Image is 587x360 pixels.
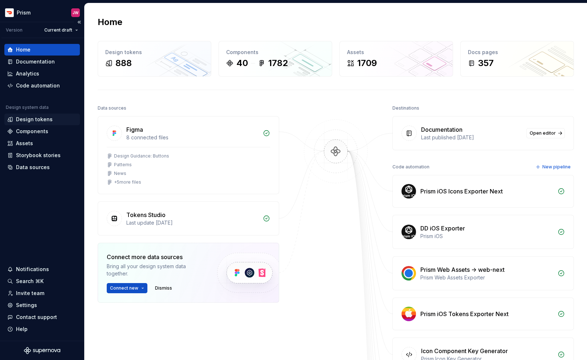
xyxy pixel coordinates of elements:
[16,128,48,135] div: Components
[110,285,138,291] span: Connect new
[16,116,53,123] div: Design tokens
[98,41,211,77] a: Design tokens888
[74,17,84,27] button: Collapse sidebar
[460,41,574,77] a: Docs pages357
[4,311,80,323] button: Contact support
[357,57,377,69] div: 1709
[115,57,132,69] div: 888
[126,219,258,226] div: Last update [DATE]
[420,310,509,318] div: Prism iOS Tokens Exporter Next
[98,116,279,194] a: Figma8 connected filesDesign Guidance: ButtonsPatternsNews+5more files
[114,171,126,176] div: News
[4,68,80,79] a: Analytics
[16,46,30,53] div: Home
[1,5,83,20] button: PrismJW
[16,290,44,297] div: Invite team
[6,27,23,33] div: Version
[152,283,175,293] button: Dismiss
[107,283,147,293] button: Connect new
[530,130,556,136] span: Open editor
[126,125,143,134] div: Figma
[41,25,81,35] button: Current draft
[4,114,80,125] a: Design tokens
[4,126,80,137] a: Components
[219,41,332,77] a: Components401782
[236,57,248,69] div: 40
[4,150,80,161] a: Storybook stories
[4,263,80,275] button: Notifications
[16,70,39,77] div: Analytics
[526,128,565,138] a: Open editor
[468,49,566,56] div: Docs pages
[114,162,132,168] div: Patterns
[5,8,14,17] img: bd52d190-91a7-4889-9e90-eccda45865b1.png
[420,265,505,274] div: Prism Web Assets -> web-next
[16,278,44,285] div: Search ⌘K
[542,164,571,170] span: New pipeline
[421,125,462,134] div: Documentation
[16,58,55,65] div: Documentation
[6,105,49,110] div: Design system data
[16,326,28,333] div: Help
[98,201,279,236] a: Tokens StudioLast update [DATE]
[16,82,60,89] div: Code automation
[268,57,288,69] div: 1782
[17,9,30,16] div: Prism
[16,266,49,273] div: Notifications
[44,27,72,33] span: Current draft
[4,161,80,173] a: Data sources
[420,187,503,196] div: Prism iOS Icons Exporter Next
[420,224,465,233] div: DD iOS Exporter
[4,80,80,91] a: Code automation
[347,49,445,56] div: Assets
[16,140,33,147] div: Assets
[107,253,205,261] div: Connect more data sources
[392,103,419,113] div: Destinations
[339,41,453,77] a: Assets1709
[107,263,205,277] div: Bring all your design system data together.
[392,162,429,172] div: Code automation
[4,44,80,56] a: Home
[98,16,122,28] h2: Home
[105,49,204,56] div: Design tokens
[114,179,141,185] div: + 5 more files
[4,56,80,67] a: Documentation
[533,162,574,172] button: New pipeline
[16,302,37,309] div: Settings
[421,134,522,141] div: Last published [DATE]
[420,233,553,240] div: Prism iOS
[420,274,553,281] div: Prism Web Assets Exporter
[4,323,80,335] button: Help
[16,164,50,171] div: Data sources
[126,210,166,219] div: Tokens Studio
[4,138,80,149] a: Assets
[421,347,508,355] div: Icon Component Key Generator
[16,314,57,321] div: Contact support
[73,10,78,16] div: JW
[24,347,60,354] svg: Supernova Logo
[98,103,126,113] div: Data sources
[478,57,494,69] div: 357
[16,152,61,159] div: Storybook stories
[4,275,80,287] button: Search ⌘K
[4,299,80,311] a: Settings
[226,49,325,56] div: Components
[155,285,172,291] span: Dismiss
[114,153,169,159] div: Design Guidance: Buttons
[126,134,258,141] div: 8 connected files
[4,287,80,299] a: Invite team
